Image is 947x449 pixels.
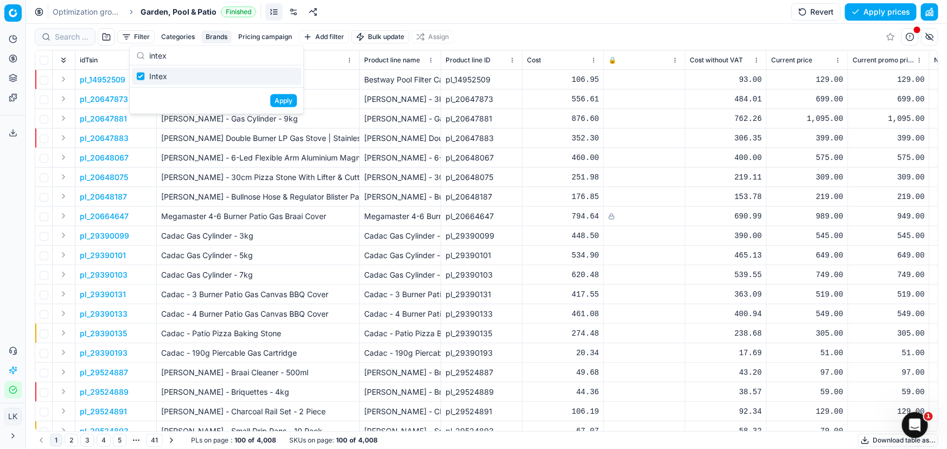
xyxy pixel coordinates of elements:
[364,250,436,261] div: Cadac Gas Cylinder - 5kg
[853,289,925,300] div: 519.00
[161,152,355,163] p: [PERSON_NAME] - 6-Led Flexible Arm Aluminium Magnetic Bbq Grill Light
[364,113,436,124] div: [PERSON_NAME] - Gas Cylinder - 9kg
[690,309,762,319] div: 400.94
[132,68,301,85] div: Intex
[80,230,129,241] button: pl_29390099
[771,211,843,222] div: 989.00
[57,405,70,418] button: Expand
[80,426,129,437] p: pl_29524893
[527,211,599,222] div: 794.64
[161,387,355,397] p: [PERSON_NAME] - Briquettes - 4kg
[80,191,127,202] button: pl_20648187
[80,309,128,319] p: pl_29390133
[57,248,70,261] button: Expand
[161,191,355,202] p: [PERSON_NAME] - Bullnose Hose & Regulator Blister Pack
[80,328,127,339] button: pl_29390135
[690,56,743,65] span: Cost without VAT
[690,270,762,280] div: 539.55
[80,172,128,183] button: pl_20648075
[57,190,70,203] button: Expand
[690,328,762,339] div: 238.68
[80,113,127,124] button: pl_20647881
[161,250,355,261] p: Cadac Gas Cylinder - 5kg
[527,94,599,105] div: 556.61
[364,387,436,397] div: [PERSON_NAME] - Briquettes - 4kg
[351,30,409,43] button: Bulk update
[364,406,436,417] div: [PERSON_NAME] - Charcoal Rail Set - 2 Piece
[358,436,378,445] strong: 4,008
[364,172,436,183] div: [PERSON_NAME] - 30cm Pizza Stone With Lifter & Cutter
[527,426,599,437] div: 67.07
[690,250,762,261] div: 465.13
[289,436,334,445] span: SKUs on page :
[446,406,518,417] div: pl_29524891
[853,74,925,85] div: 129.00
[853,250,925,261] div: 649.00
[771,289,843,300] div: 519.00
[771,172,843,183] div: 309.00
[161,328,355,339] p: Cadac - Patio Pizza Baking Stone
[57,92,70,105] button: Expand
[57,385,70,398] button: Expand
[690,113,762,124] div: 762.26
[446,230,518,241] div: pl_29390099
[57,307,70,320] button: Expand
[57,54,70,67] button: Expand all
[771,406,843,417] div: 129.00
[446,426,518,437] div: pl_29524893
[161,172,355,183] p: [PERSON_NAME] - 30cm Pizza Stone With Lifter & Cutter
[161,406,355,417] p: [PERSON_NAME] - Charcoal Rail Set - 2 Piece
[57,326,70,339] button: Expand
[771,56,812,65] span: Current price
[446,289,518,300] div: pl_29390131
[57,151,70,164] button: Expand
[446,113,518,124] div: pl_20647881
[858,434,938,447] button: Download table as...
[446,348,518,358] div: pl_29390193
[853,56,914,65] span: Current promo price
[57,229,70,242] button: Expand
[161,133,355,144] p: [PERSON_NAME] Double Burner LP Gas Stove | Stainless Steel Body | 2 Plate
[57,268,70,281] button: Expand
[690,133,762,144] div: 306.35
[364,152,436,163] div: [PERSON_NAME] - 6-Led Flexible Arm Aluminium Magnetic Bbq Grill Light
[771,387,843,397] div: 59.00
[57,424,70,437] button: Expand
[446,191,518,202] div: pl_20648187
[771,230,843,241] div: 545.00
[853,152,925,163] div: 575.00
[80,211,129,222] p: pl_20664647
[234,30,296,43] button: Pricing campaign
[527,113,599,124] div: 876.60
[35,433,178,448] nav: pagination
[80,94,128,105] p: pl_20647873
[853,309,925,319] div: 549.00
[53,7,256,17] nav: breadcrumb
[364,211,436,222] div: Megamaster 4-6 Burner Patio Gas Braai Cover
[248,436,255,445] strong: of
[527,348,599,358] div: 20.34
[80,250,126,261] button: pl_29390101
[270,94,297,107] button: Apply
[690,94,762,105] div: 484.01
[364,270,436,280] div: Cadac Gas Cylinder - 7kg
[80,289,126,300] button: pl_29390131
[55,31,88,42] input: Search by SKU or title
[853,113,925,124] div: 1,095.00
[97,434,111,447] button: 4
[853,426,925,437] div: 79.00
[446,94,518,105] div: pl_20647873
[690,426,762,437] div: 58.32
[80,348,128,358] button: pl_29390193
[853,367,925,378] div: 97.00
[771,348,843,358] div: 51.00
[80,406,127,417] button: pl_29524891
[161,348,355,358] p: Cadac - 190g Piercable Gas Cartridge
[57,209,70,222] button: Expand
[5,408,21,425] span: LK
[527,191,599,202] div: 176.85
[161,113,355,124] p: [PERSON_NAME] - Gas Cylinder - 9kg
